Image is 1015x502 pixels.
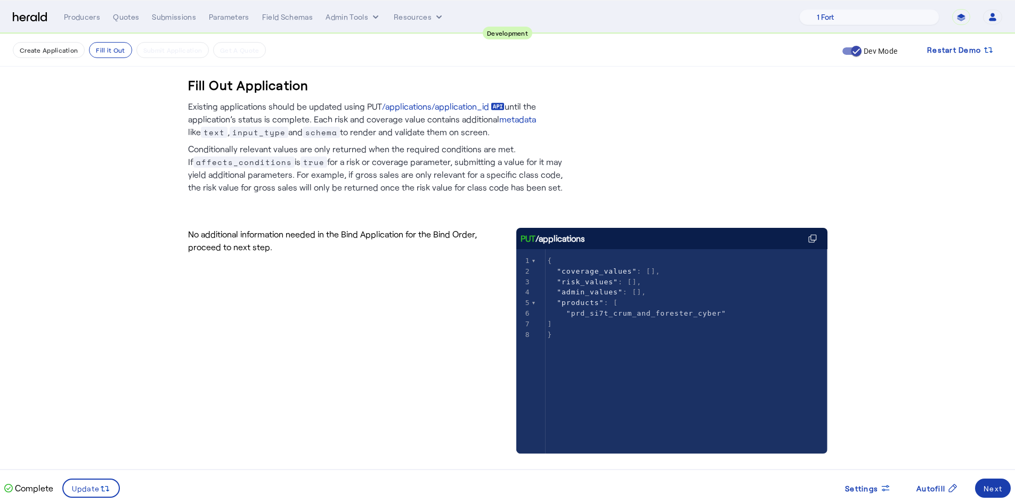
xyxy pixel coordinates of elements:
div: /applications [521,232,585,245]
span: "prd_si7t_crum_and_forester_cyber" [566,309,726,317]
span: Update [72,483,100,494]
div: 4 [516,287,532,298]
button: Submit Application [136,42,209,58]
button: Create Application [13,42,85,58]
button: Restart Demo [919,40,1002,60]
span: affects_conditions [193,157,295,168]
div: Quotes [113,12,139,22]
span: : [ [548,299,619,307]
label: Dev Mode [862,46,897,56]
div: 5 [516,298,532,308]
button: Update [62,479,120,498]
span: "admin_values" [557,288,623,296]
div: 1 [516,256,532,266]
span: Autofill [916,483,945,494]
button: Resources dropdown menu [394,12,444,22]
span: "risk_values" [557,278,618,286]
div: Parameters [209,12,249,22]
span: } [548,331,553,339]
div: Field Schemas [262,12,313,22]
button: Autofill [908,479,967,498]
div: 2 [516,266,532,277]
p: No additional information needed in the Bind Application for the Bind Order, proceed to next step. [188,228,499,253]
p: Existing applications should be updated using PUT until the application’s status is complete. Eac... [188,100,572,138]
span: Settings [845,483,878,494]
span: schema [303,127,340,138]
span: true [301,157,327,168]
p: Complete [13,482,53,495]
span: ] [548,320,553,328]
span: : [], [548,288,646,296]
span: "coverage_values" [557,267,637,275]
a: metadata [499,113,536,126]
p: Conditionally relevant values are only returned when the required conditions are met. If is for a... [188,138,572,194]
img: Herald Logo [13,12,47,22]
div: Producers [64,12,100,22]
span: PUT [521,232,535,245]
div: 6 [516,308,532,319]
h3: Fill Out Application [188,77,309,94]
a: /applications/application_id [382,100,505,113]
div: Next [984,483,1002,494]
span: input_type [230,127,288,138]
button: internal dropdown menu [326,12,381,22]
div: Development [483,27,532,39]
span: text [201,127,228,138]
span: : [], [548,278,642,286]
button: Next [975,479,1011,498]
button: Fill it Out [89,42,132,58]
div: 8 [516,330,532,340]
span: : [], [548,267,661,275]
span: Restart Demo [927,44,981,56]
div: 7 [516,319,532,330]
button: Get A Quote [213,42,266,58]
span: "products" [557,299,604,307]
button: Settings [837,479,899,498]
span: { [548,257,553,265]
div: 3 [516,277,532,287]
div: Submissions [152,12,196,22]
